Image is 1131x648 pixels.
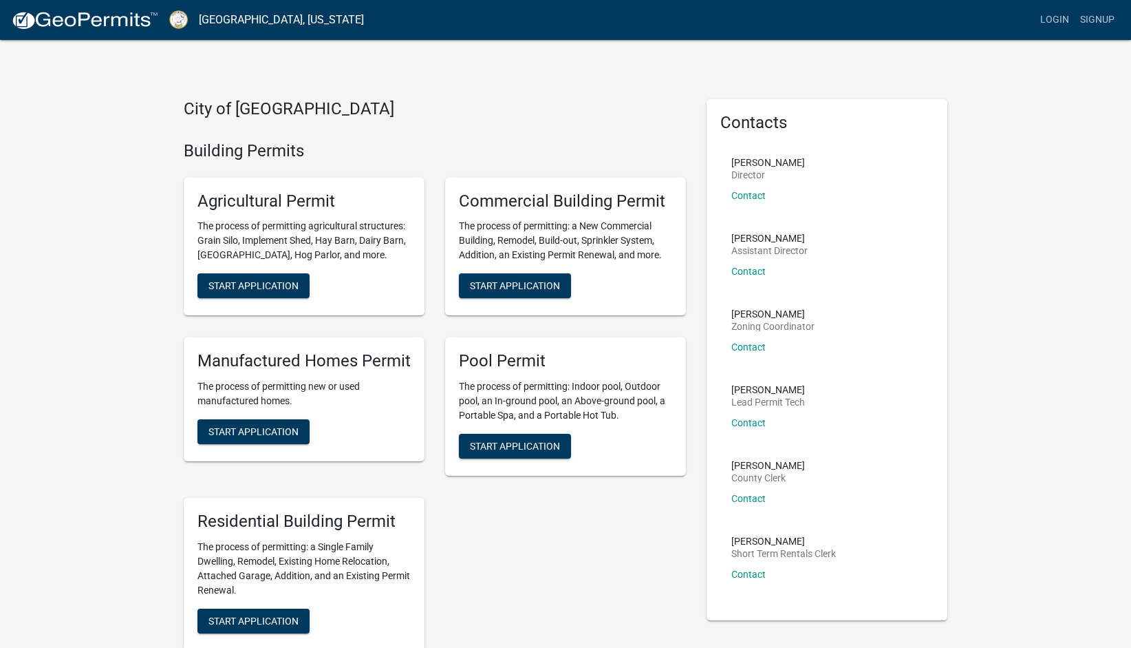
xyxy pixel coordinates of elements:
[197,512,411,532] h5: Residential Building Permit
[459,273,571,298] button: Start Application
[731,322,815,331] p: Zoning Coordinator
[731,246,808,255] p: Assistant Director
[199,8,364,32] a: [GEOGRAPHIC_DATA], [US_STATE]
[208,615,299,626] span: Start Application
[197,219,411,262] p: The process of permitting agricultural structures: Grain Silo, Implement Shed, Hay Barn, Dairy Ba...
[459,219,672,262] p: The process of permitting: a New Commercial Building, Remodel, Build-out, Sprinkler System, Addit...
[731,170,805,180] p: Director
[208,426,299,437] span: Start Application
[731,342,766,353] a: Contact
[197,351,411,371] h5: Manufactured Homes Permit
[731,309,815,319] p: [PERSON_NAME]
[184,141,686,161] h4: Building Permits
[197,191,411,211] h5: Agricultural Permit
[197,540,411,598] p: The process of permitting: a Single Family Dwelling, Remodel, Existing Home Relocation, Attached ...
[459,351,672,371] h5: Pool Permit
[208,280,299,291] span: Start Application
[731,158,805,167] p: [PERSON_NAME]
[197,273,310,298] button: Start Application
[731,397,805,407] p: Lead Permit Tech
[731,493,766,504] a: Contact
[731,417,766,428] a: Contact
[197,419,310,444] button: Start Application
[184,99,686,119] h4: City of [GEOGRAPHIC_DATA]
[720,113,934,133] h5: Contacts
[470,441,560,452] span: Start Application
[470,280,560,291] span: Start Application
[731,473,805,483] p: County Clerk
[197,379,411,408] p: The process of permitting new or used manufactured homes.
[731,190,766,201] a: Contact
[1035,7,1075,33] a: Login
[731,549,836,558] p: Short Term Rentals Clerk
[197,609,310,634] button: Start Application
[1075,7,1120,33] a: Signup
[731,461,805,470] p: [PERSON_NAME]
[459,191,672,211] h5: Commercial Building Permit
[731,536,836,546] p: [PERSON_NAME]
[731,233,808,243] p: [PERSON_NAME]
[459,434,571,459] button: Start Application
[169,10,188,29] img: Putnam County, Georgia
[731,385,805,395] p: [PERSON_NAME]
[459,379,672,423] p: The process of permitting: Indoor pool, Outdoor pool, an In-ground pool, an Above-ground pool, a ...
[731,266,766,277] a: Contact
[731,569,766,580] a: Contact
